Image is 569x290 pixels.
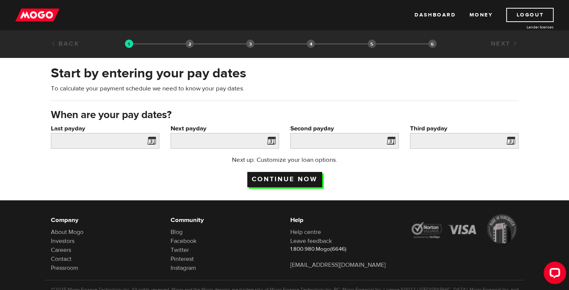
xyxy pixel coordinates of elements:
[51,255,71,263] a: Contact
[290,246,399,253] p: 1.800.980.Mogo(6646)
[290,216,399,225] h6: Help
[506,8,554,22] a: Logout
[51,216,159,225] h6: Company
[290,228,321,236] a: Help centre
[171,124,279,133] label: Next payday
[51,109,518,121] h3: When are your pay dates?
[171,216,279,225] h6: Community
[538,259,569,290] iframe: LiveChat chat widget
[290,237,332,245] a: Leave feedback
[51,228,83,236] a: About Mogo
[171,237,196,245] a: Facebook
[490,40,518,48] a: Next
[51,65,518,81] h2: Start by entering your pay dates
[414,8,456,22] a: Dashboard
[247,172,322,187] input: Continue now
[171,228,183,236] a: Blog
[410,214,518,243] img: legal-icons-92a2ffecb4d32d839781d1b4e4802d7b.png
[171,264,196,272] a: Instagram
[51,124,159,133] label: Last payday
[125,40,133,48] img: transparent-188c492fd9eaac0f573672f40bb141c2.gif
[51,237,74,245] a: Investors
[171,246,189,254] a: Twitter
[51,84,518,93] p: To calculate your payment schedule we need to know your pay dates.
[171,255,194,263] a: Pinterest
[290,261,386,269] a: [EMAIL_ADDRESS][DOMAIN_NAME]
[410,124,518,133] label: Third payday
[51,40,80,48] a: Back
[51,264,78,272] a: Pressroom
[290,124,399,133] label: Second payday
[498,24,554,30] a: Lender licences
[469,8,493,22] a: Money
[51,246,71,254] a: Careers
[210,155,359,164] p: Next up: Customize your loan options.
[15,8,59,22] img: mogo_logo-11ee424be714fa7cbb0f0f49df9e16ec.png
